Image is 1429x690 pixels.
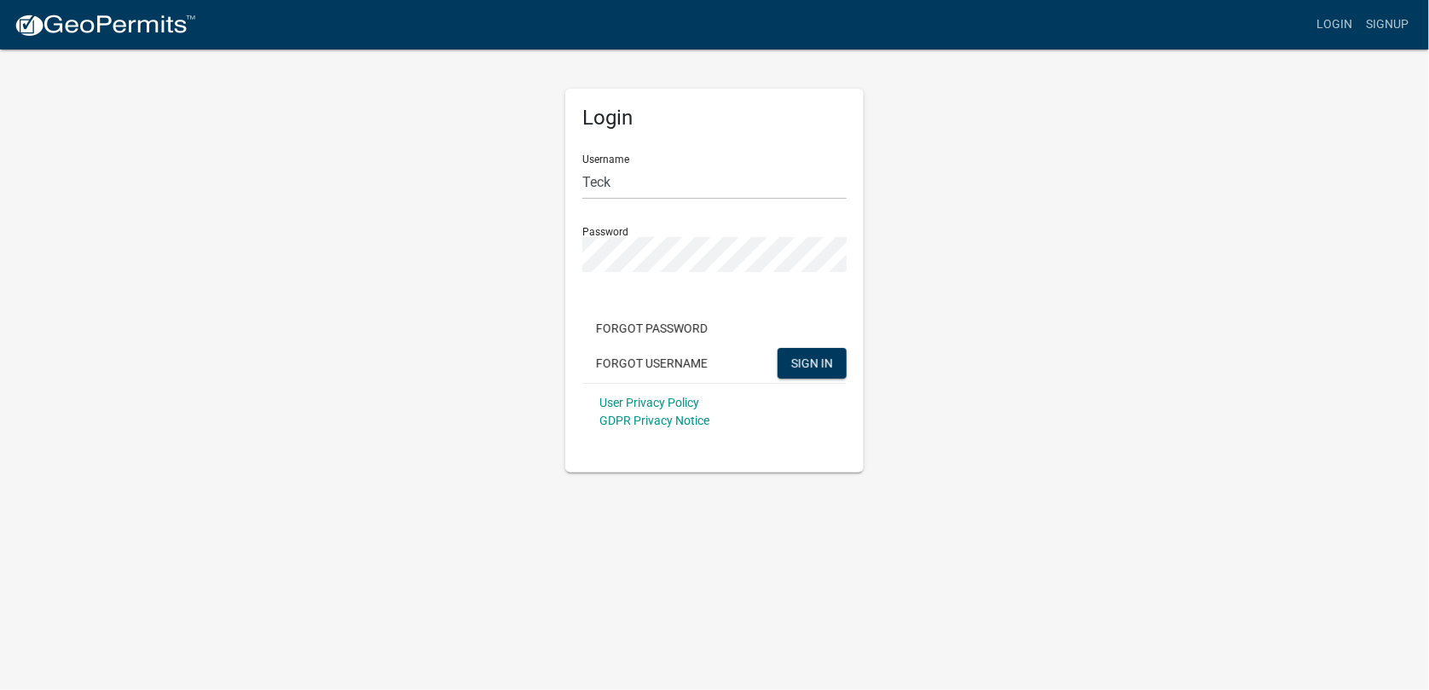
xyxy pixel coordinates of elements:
[778,348,847,379] button: SIGN IN
[599,396,699,409] a: User Privacy Policy
[582,348,721,379] button: Forgot Username
[582,106,847,130] h5: Login
[599,414,709,427] a: GDPR Privacy Notice
[1359,9,1415,41] a: Signup
[791,356,833,369] span: SIGN IN
[582,313,721,344] button: Forgot Password
[1310,9,1359,41] a: Login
